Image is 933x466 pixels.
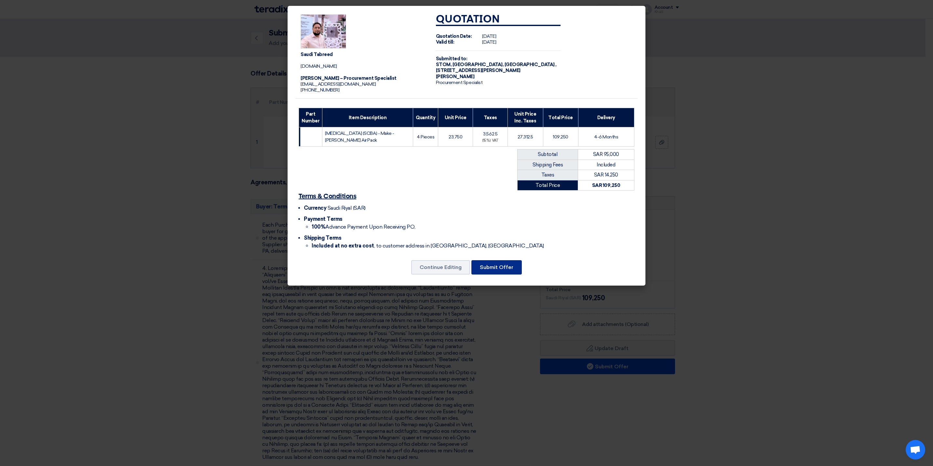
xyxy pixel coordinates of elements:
[436,80,482,85] span: Procurement Specialist
[543,108,578,127] th: Total Price
[322,108,413,127] th: Item Description
[312,224,325,230] strong: 100%
[304,235,341,241] span: Shipping Terms
[304,216,343,222] span: Payment Terms
[578,108,634,127] th: Delivery
[482,39,496,45] span: [DATE]
[411,260,470,275] button: Continue Editing
[594,134,618,140] span: 4-6 Months
[476,138,505,144] div: (15%) VAT
[471,260,522,275] button: Submit Offer
[325,131,394,143] span: [MEDICAL_DATA] (SCBA) - Make -[PERSON_NAME] Air Pack
[417,134,434,140] span: 4 Pieces
[301,87,339,93] span: [PHONE_NUMBER]
[592,182,620,188] strong: SAR 109,250
[436,34,472,39] strong: Quotation Date:
[301,81,376,87] span: [EMAIL_ADDRESS][DOMAIN_NAME]
[482,34,496,39] span: [DATE]
[436,62,557,73] span: [GEOGRAPHIC_DATA], [GEOGRAPHIC_DATA] ,[STREET_ADDRESS][PERSON_NAME]
[508,108,543,127] th: Unit Price Inc. Taxes
[438,108,473,127] th: Unit Price
[299,108,322,127] th: Part Number
[328,205,366,211] span: Saudi Riyal (SAR)
[312,243,374,249] strong: Included at no extra cost
[906,440,925,459] a: Open chat
[312,242,634,250] li: , to customer address in [GEOGRAPHIC_DATA], [GEOGRAPHIC_DATA]
[299,193,356,200] u: Terms & Conditions
[304,205,326,211] span: Currency
[518,160,578,170] td: Shipping Fees
[553,134,568,140] span: 109,250
[518,149,578,160] td: Subtotal
[301,76,426,81] div: [PERSON_NAME] – Procurement Specialist
[312,224,415,230] span: Advance Payment Upon Receiving PO,
[436,56,467,62] strong: Submitted to:
[518,134,533,140] span: 27,312.5
[449,134,462,140] span: 23,750
[597,162,615,168] span: Included
[301,52,426,58] div: Saudi Tabreed
[518,180,578,191] td: Total Price
[436,74,475,79] span: [PERSON_NAME]
[436,62,452,67] span: STOM,
[594,172,618,178] span: SAR 14,250
[301,14,346,49] img: Company Logo
[518,170,578,180] td: Taxes
[413,108,438,127] th: Quantity
[473,108,508,127] th: Taxes
[436,14,500,25] strong: Quotation
[436,39,454,45] strong: Valid till:
[301,64,337,69] span: [DOMAIN_NAME]
[578,149,634,160] td: SAR 95,000
[483,131,497,137] span: 3,562.5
